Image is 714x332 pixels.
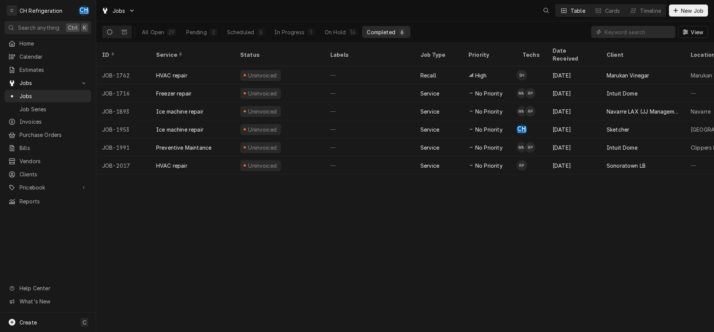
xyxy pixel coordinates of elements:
[468,51,509,59] div: Priority
[211,28,216,36] div: 2
[20,105,87,113] span: Job Series
[96,84,150,102] div: JOB-1716
[420,162,439,170] div: Service
[68,24,78,32] span: Ctrl
[525,88,535,99] div: RP
[240,51,317,59] div: Status
[247,71,278,79] div: Uninvoiced
[475,71,487,79] span: High
[5,295,91,308] a: Go to What's New
[350,28,355,36] div: 14
[607,71,649,79] div: Marukan Vinegar
[525,106,535,117] div: Ruben Perez's Avatar
[247,162,278,170] div: Uninvoiced
[5,64,91,76] a: Estimates
[420,108,439,115] div: Service
[607,89,637,97] div: Intuit Dome
[400,28,404,36] div: 6
[547,156,601,174] div: [DATE]
[547,102,601,120] div: [DATE]
[517,124,527,135] div: Chris Hiraga's Avatar
[678,26,708,38] button: View
[525,142,535,153] div: RP
[517,106,527,117] div: Moises Melena's Avatar
[142,28,164,36] div: All Open
[5,103,91,115] a: Job Series
[324,66,414,84] div: —
[540,5,552,17] button: Open search
[20,157,87,165] span: Vendors
[475,108,503,115] span: No Priority
[20,131,87,139] span: Purchase Orders
[79,5,89,16] div: CH
[420,126,439,133] div: Service
[113,7,125,15] span: Jobs
[547,138,601,156] div: [DATE]
[5,282,91,294] a: Go to Help Center
[247,126,278,133] div: Uninvoiced
[553,47,593,62] div: Date Received
[475,144,503,152] span: No Priority
[605,7,620,15] div: Cards
[324,138,414,156] div: —
[324,156,414,174] div: —
[20,118,87,126] span: Invoices
[5,195,91,208] a: Reports
[20,297,87,305] span: What's New
[679,7,705,15] span: New Job
[79,5,89,16] div: Chris Hiraga's Avatar
[247,108,278,115] div: Uninvoiced
[20,284,87,292] span: Help Center
[5,50,91,63] a: Calendar
[156,51,227,59] div: Service
[367,28,395,36] div: Completed
[20,144,87,152] span: Bills
[547,120,601,138] div: [DATE]
[517,124,527,135] div: CH
[98,5,138,17] a: Go to Jobs
[5,90,91,102] a: Jobs
[18,24,59,32] span: Search anything
[517,142,527,153] div: MM
[7,5,17,16] div: C
[669,5,708,17] button: New Job
[605,26,672,38] input: Keyword search
[96,66,150,84] div: JOB-1762
[20,53,87,61] span: Calendar
[247,144,278,152] div: Uninvoiced
[156,71,187,79] div: HVAC repair
[525,142,535,153] div: Ruben Perez's Avatar
[274,28,304,36] div: In Progress
[20,79,76,87] span: Jobs
[5,115,91,128] a: Invoices
[20,92,87,100] span: Jobs
[186,28,207,36] div: Pending
[607,108,679,115] div: Navarre LAX (JJ Management LLC)
[475,89,503,97] span: No Priority
[156,162,187,170] div: HVAC repair
[5,155,91,167] a: Vendors
[5,77,91,89] a: Go to Jobs
[5,37,91,50] a: Home
[324,120,414,138] div: —
[324,102,414,120] div: —
[607,126,629,133] div: Sketcher
[517,70,527,80] div: Steven Hiraga's Avatar
[96,138,150,156] div: JOB-1991
[607,144,637,152] div: Intuit Dome
[640,7,661,15] div: Timeline
[5,21,91,34] button: Search anythingCtrlK
[517,88,527,99] div: MM
[156,126,203,133] div: Ice machine repair
[324,84,414,102] div: —
[247,89,278,97] div: Uninvoiced
[691,108,711,115] div: Navarre
[517,70,527,80] div: SH
[96,156,150,174] div: JOB-2017
[83,24,86,32] span: K
[259,28,263,36] div: 6
[517,106,527,117] div: MM
[20,197,87,205] span: Reports
[156,89,191,97] div: Freezer repair
[227,28,254,36] div: Scheduled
